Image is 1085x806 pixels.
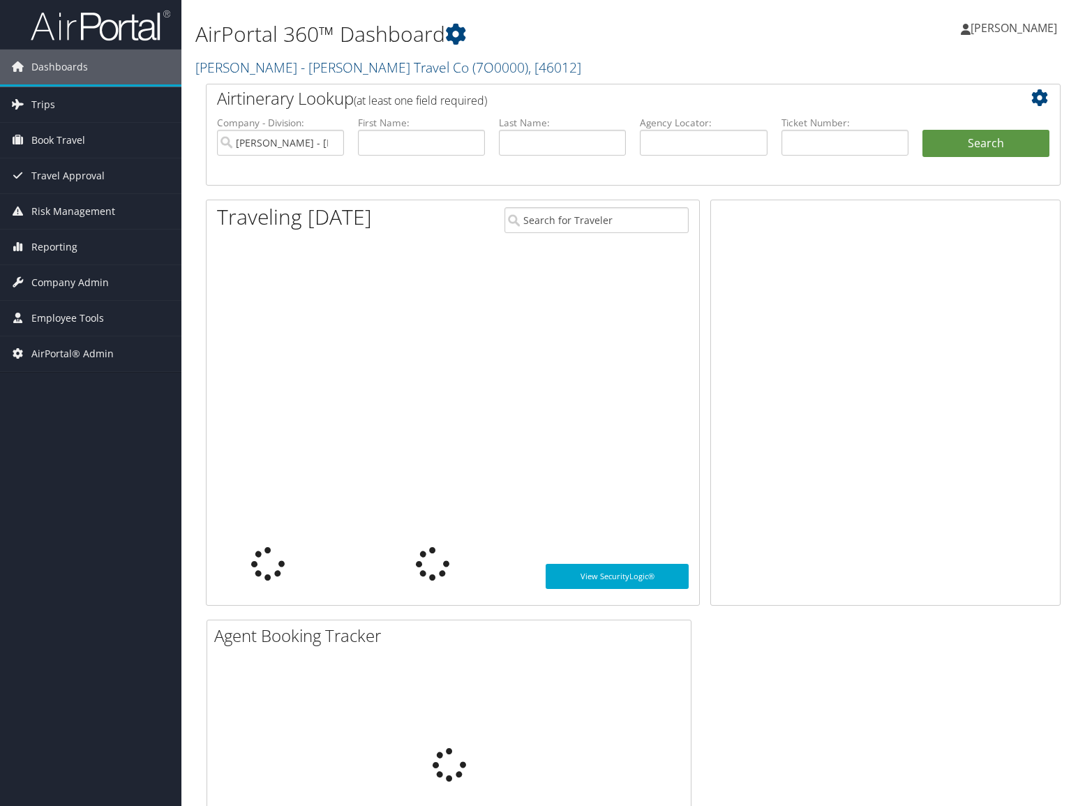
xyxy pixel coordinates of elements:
[504,207,689,233] input: Search for Traveler
[499,116,626,130] label: Last Name:
[961,7,1071,49] a: [PERSON_NAME]
[31,265,109,300] span: Company Admin
[31,336,114,371] span: AirPortal® Admin
[31,87,55,122] span: Trips
[31,230,77,264] span: Reporting
[214,624,691,648] h2: Agent Booking Tracker
[640,116,767,130] label: Agency Locator:
[781,116,908,130] label: Ticket Number:
[217,87,978,110] h2: Airtinerary Lookup
[358,116,485,130] label: First Name:
[354,93,487,108] span: (at least one field required)
[195,20,779,49] h1: AirPortal 360™ Dashboard
[922,130,1049,158] button: Search
[31,9,170,42] img: airportal-logo.png
[472,58,528,77] span: ( 7O0000 )
[31,158,105,193] span: Travel Approval
[217,202,372,232] h1: Traveling [DATE]
[217,116,344,130] label: Company - Division:
[195,58,581,77] a: [PERSON_NAME] - [PERSON_NAME] Travel Co
[31,301,104,336] span: Employee Tools
[971,20,1057,36] span: [PERSON_NAME]
[528,58,581,77] span: , [ 46012 ]
[31,194,115,229] span: Risk Management
[31,50,88,84] span: Dashboards
[31,123,85,158] span: Book Travel
[546,564,689,589] a: View SecurityLogic®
